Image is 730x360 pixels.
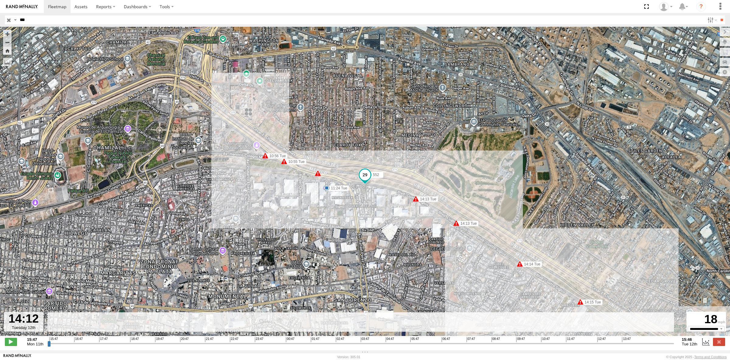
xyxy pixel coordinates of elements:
span: 12:47 [597,337,606,342]
span: 10:47 [541,337,550,342]
label: 10:56 Tue [265,153,287,159]
div: Version: 305.01 [337,355,360,359]
span: 07:47 [467,337,475,342]
span: 09:47 [516,337,525,342]
span: 04:47 [386,337,394,342]
label: 14:13 Tue [416,196,438,202]
strong: 15:46 [682,337,697,342]
span: 18:47 [130,337,139,342]
div: Roberto Garcia [657,2,675,11]
label: 14:14 Tue [520,261,542,267]
label: 11:24 Tue [327,185,349,191]
button: Zoom Home [3,47,12,55]
label: Measure [3,58,12,66]
label: Map Settings [720,68,730,76]
img: rand-logo.svg [6,5,38,9]
span: 16:47 [74,337,83,342]
span: 08:47 [492,337,500,342]
span: 552 [373,173,379,177]
label: Search Filter Options [705,16,718,24]
div: 271 [315,170,321,176]
span: 05:47 [410,337,419,342]
label: Play/Stop [5,338,17,346]
span: 13:47 [622,337,631,342]
span: 03:47 [361,337,369,342]
span: 20:47 [180,337,189,342]
label: 14:15 Tue [580,299,603,305]
div: © Copyright 2025 - [666,355,727,359]
a: Terms and Conditions [694,355,727,359]
button: Zoom out [3,38,12,47]
a: Visit our Website [3,354,31,360]
span: 06:47 [442,337,450,342]
span: 01:47 [311,337,319,342]
span: Mon 11th Aug 2025 [27,342,43,346]
span: Tue 12th Aug 2025 [682,342,697,346]
div: 18 [687,313,725,326]
span: 17:47 [99,337,108,342]
span: 23:47 [255,337,263,342]
span: 11:47 [566,337,575,342]
label: 10:55 Tue [284,159,306,164]
label: Close [713,338,725,346]
span: 21:47 [205,337,214,342]
span: 19:47 [155,337,164,342]
span: 02:47 [336,337,344,342]
span: 15:47 [49,337,58,342]
strong: 15:47 [27,337,43,342]
button: Zoom in [3,30,12,38]
label: Search Query [13,16,18,24]
span: 00:47 [286,337,294,342]
i: ? [696,2,706,12]
label: 14:13 Tue [456,221,478,226]
span: 22:47 [230,337,238,342]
